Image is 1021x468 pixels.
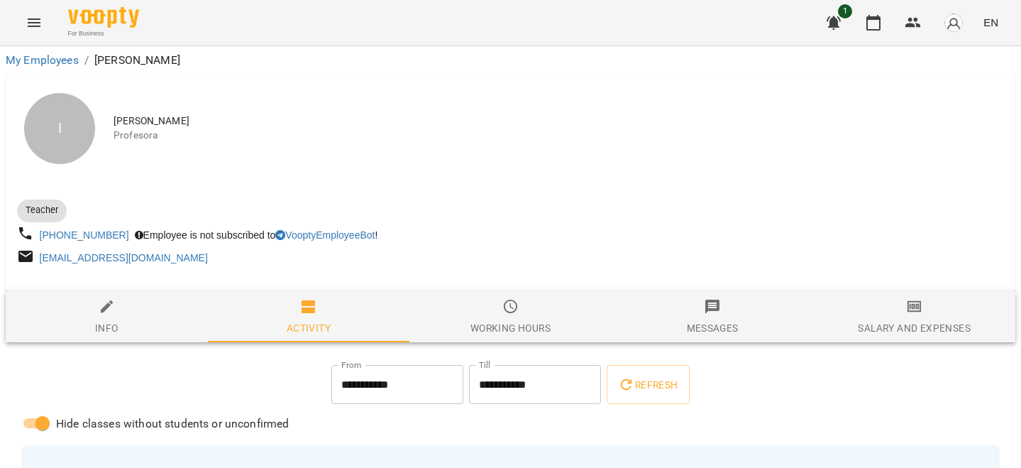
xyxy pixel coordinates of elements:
[24,93,95,164] div: I
[94,52,180,69] p: [PERSON_NAME]
[40,229,129,241] a: [PHONE_NUMBER]
[607,365,689,405] button: Refresh
[17,204,67,217] span: Teacher
[17,6,51,40] button: Menu
[470,320,551,337] div: Working hours
[68,29,139,38] span: For Business
[95,320,118,337] div: Info
[114,114,1004,129] span: [PERSON_NAME]
[838,4,852,18] span: 1
[983,15,998,30] span: EN
[944,13,964,33] img: avatar_s.png
[68,7,139,28] img: Voopty Logo
[618,376,678,393] span: Refresh
[114,129,1004,143] span: Profesora
[40,252,208,263] a: [EMAIL_ADDRESS][DOMAIN_NAME]
[978,9,1004,36] button: EN
[132,225,381,245] div: Employee is not subscribed to !
[687,320,739,337] div: Messages
[275,229,375,241] a: VooptyEmployeeBot
[858,320,970,337] div: Salary and Expenses
[6,53,79,67] a: My Employees
[287,320,331,337] div: Activity
[56,415,289,432] span: Hide classes without students or unconfirmed
[6,52,1015,69] nav: breadcrumb
[84,52,89,69] li: /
